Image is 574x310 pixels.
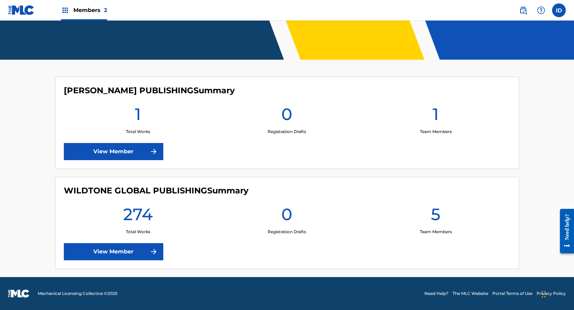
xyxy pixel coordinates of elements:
img: f7272a7cc735f4ea7f67.svg [150,248,158,256]
div: Help [534,3,548,17]
p: Registration Drafts [268,129,306,135]
a: View Member [64,243,163,260]
img: logo [8,289,30,298]
img: search [519,6,527,14]
div: Drag [542,284,546,305]
a: Portal Terms of Use [492,290,532,297]
p: Total Works [126,129,150,135]
h1: 5 [431,204,441,229]
h4: MR. DESCHAMPS PUBLISHING [64,85,235,96]
h1: 0 [281,104,292,129]
a: Need Help? [424,290,448,297]
img: Top Rightsholders [61,6,69,14]
p: Total Works [126,229,150,235]
span: Mechanical Licensing Collective © 2025 [38,290,117,297]
h1: 274 [123,204,153,229]
span: 2 [104,7,107,13]
a: Privacy Policy [537,290,566,297]
h4: WILDTONE GLOBAL PUBLISHING [64,186,248,196]
iframe: Chat Widget [540,277,574,310]
span: Members [73,6,107,14]
p: Registration Drafts [268,229,306,235]
img: MLC Logo [8,5,35,15]
img: f7272a7cc735f4ea7f67.svg [150,147,158,156]
iframe: Resource Center [555,204,574,259]
a: Public Search [516,3,530,17]
p: Team Members [420,129,452,135]
a: View Member [64,143,163,160]
div: User Menu [552,3,566,17]
h1: 1 [135,104,141,129]
h1: 0 [281,204,292,229]
p: Team Members [420,229,452,235]
a: The MLC Website [453,290,488,297]
img: help [537,6,545,14]
h1: 1 [433,104,439,129]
